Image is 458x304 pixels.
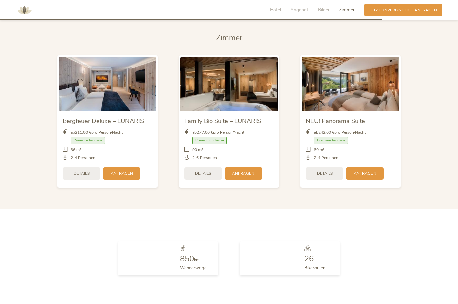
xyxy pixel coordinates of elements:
a: AMONTI & LUNARIS Wellnessresort [14,8,35,12]
span: NEU! Panorama Suite [306,117,365,125]
span: 2-4 Personen [71,155,95,161]
span: ab pro Person/Nacht [192,130,244,135]
span: Bergfeuer Deluxe – LUNARIS [63,117,144,125]
span: Premium Inclusive [314,137,348,144]
span: Premium Inclusive [192,137,227,144]
img: NEU! Panorama Suite [302,57,399,111]
img: Family Bio Suite – LUNARIS [180,57,278,111]
span: Details [74,171,90,176]
span: Details [195,171,211,176]
span: Anfragen [111,171,133,176]
span: Angebot [290,7,308,13]
span: Anfragen [354,171,376,176]
img: Bergfeuer Deluxe – LUNARIS [59,57,156,111]
span: ab pro Person/Nacht [314,130,366,135]
span: Anfragen [232,171,254,176]
span: Zimmer [216,33,242,43]
span: Family Bio Suite – LUNARIS [184,117,261,125]
span: 850 [180,253,194,264]
b: 277,00 € [197,130,213,135]
b: 242,00 € [318,130,334,135]
span: Bilder [318,7,330,13]
span: ab pro Person/Nacht [71,130,123,135]
span: Bikerouten [304,265,325,271]
span: Zimmer [339,7,355,13]
span: 60 m² [314,147,325,153]
b: 211,00 € [75,130,91,135]
span: Jetzt unverbindlich anfragen [369,7,437,13]
span: Wanderwege [180,265,207,271]
span: Details [317,171,333,176]
span: km [194,257,200,263]
span: 26 [304,253,314,264]
span: 2-4 Personen [314,155,338,161]
span: Premium Inclusive [71,137,105,144]
span: 36 m² [71,147,81,153]
span: Hotel [270,7,281,13]
span: 2-6 Personen [192,155,217,161]
span: 90 m² [192,147,203,153]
